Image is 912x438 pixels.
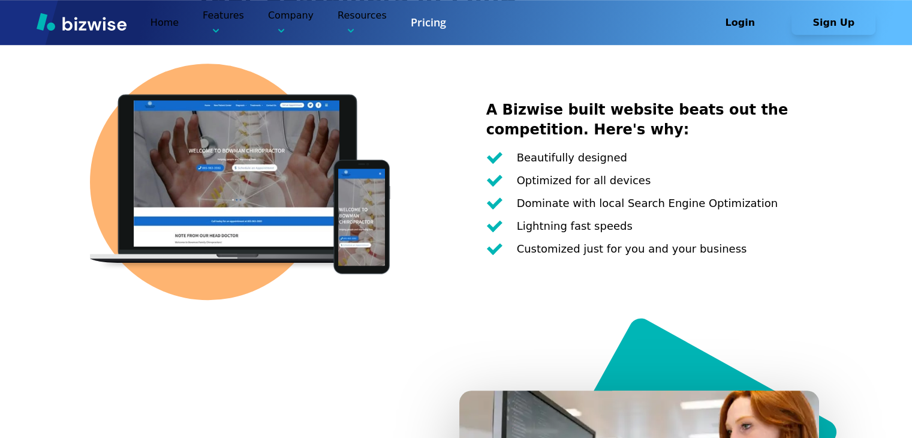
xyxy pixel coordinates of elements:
[698,17,791,28] a: Login
[486,197,502,209] img: Check Icon
[791,17,875,28] a: Sign Up
[486,243,502,255] img: Check Icon
[791,11,875,35] button: Sign Up
[698,11,782,35] button: Login
[151,17,179,28] a: Home
[486,100,823,139] h3: A Bizwise built website beats out the competition. Here's why:
[486,152,502,164] img: Check Icon
[517,240,747,258] p: Customized just for you and your business
[517,172,651,190] p: Optimized for all devices
[486,175,502,187] img: Check Icon
[37,13,127,31] img: Bizwise Logo
[517,217,633,235] p: Lightning fast speeds
[268,8,314,37] p: Company
[486,220,502,232] img: Check Icon
[517,194,778,212] p: Dominate with local Search Engine Optimization
[338,8,387,37] p: Resources
[411,15,446,30] a: Pricing
[203,8,244,37] p: Features
[517,149,627,167] p: Beautifully designed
